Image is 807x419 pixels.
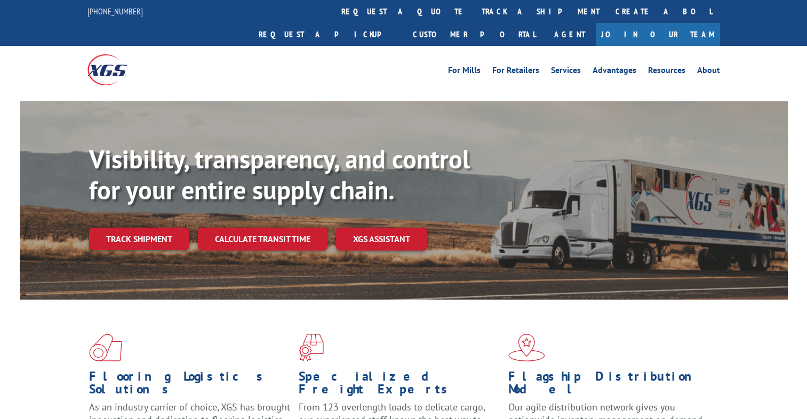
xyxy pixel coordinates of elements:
img: xgs-icon-focused-on-flooring-red [299,334,324,361]
a: [PHONE_NUMBER] [87,6,143,17]
img: xgs-icon-flagship-distribution-model-red [508,334,545,361]
b: Visibility, transparency, and control for your entire supply chain. [89,142,470,206]
a: Join Our Team [596,23,720,46]
a: Resources [648,66,685,78]
a: Services [551,66,581,78]
h1: Specialized Freight Experts [299,370,500,401]
a: About [697,66,720,78]
a: Calculate transit time [198,228,327,251]
a: Advantages [593,66,636,78]
h1: Flagship Distribution Model [508,370,710,401]
a: For Mills [448,66,481,78]
a: XGS ASSISTANT [336,228,427,251]
h1: Flooring Logistics Solutions [89,370,291,401]
a: Customer Portal [405,23,544,46]
a: Agent [544,23,596,46]
a: Request a pickup [251,23,405,46]
img: xgs-icon-total-supply-chain-intelligence-red [89,334,122,361]
a: Track shipment [89,228,189,250]
a: For Retailers [492,66,539,78]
